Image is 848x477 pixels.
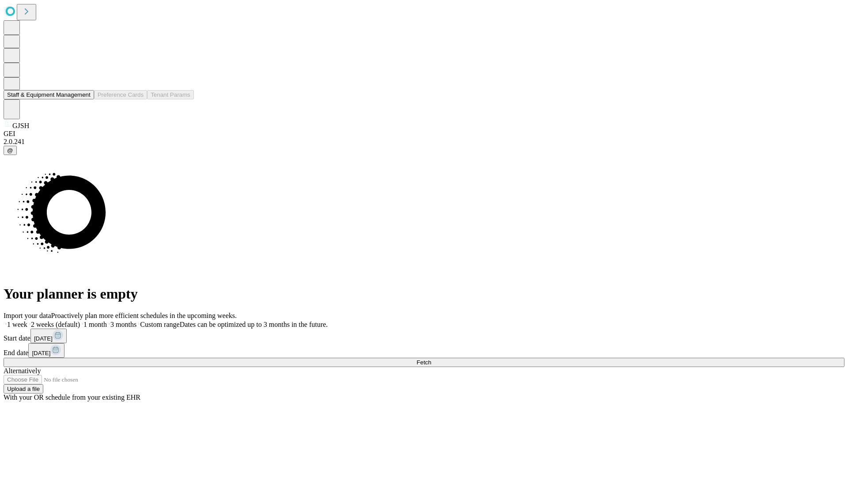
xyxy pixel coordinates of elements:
span: Dates can be optimized up to 3 months in the future. [180,321,328,328]
div: GEI [4,130,844,138]
button: @ [4,146,17,155]
div: Start date [4,329,844,343]
div: 2.0.241 [4,138,844,146]
span: With your OR schedule from your existing EHR [4,394,140,401]
button: Preference Cards [94,90,147,99]
button: [DATE] [30,329,67,343]
span: 1 month [83,321,107,328]
span: Fetch [416,359,431,366]
button: Fetch [4,358,844,367]
button: Tenant Params [147,90,194,99]
button: Upload a file [4,384,43,394]
div: End date [4,343,844,358]
button: Staff & Equipment Management [4,90,94,99]
span: 3 months [110,321,136,328]
span: [DATE] [34,335,53,342]
h1: Your planner is empty [4,286,844,302]
button: [DATE] [28,343,64,358]
span: Custom range [140,321,179,328]
span: 2 weeks (default) [31,321,80,328]
span: GJSH [12,122,29,129]
span: Alternatively [4,367,41,375]
span: @ [7,147,13,154]
span: 1 week [7,321,27,328]
span: Import your data [4,312,51,319]
span: [DATE] [32,350,50,356]
span: Proactively plan more efficient schedules in the upcoming weeks. [51,312,237,319]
